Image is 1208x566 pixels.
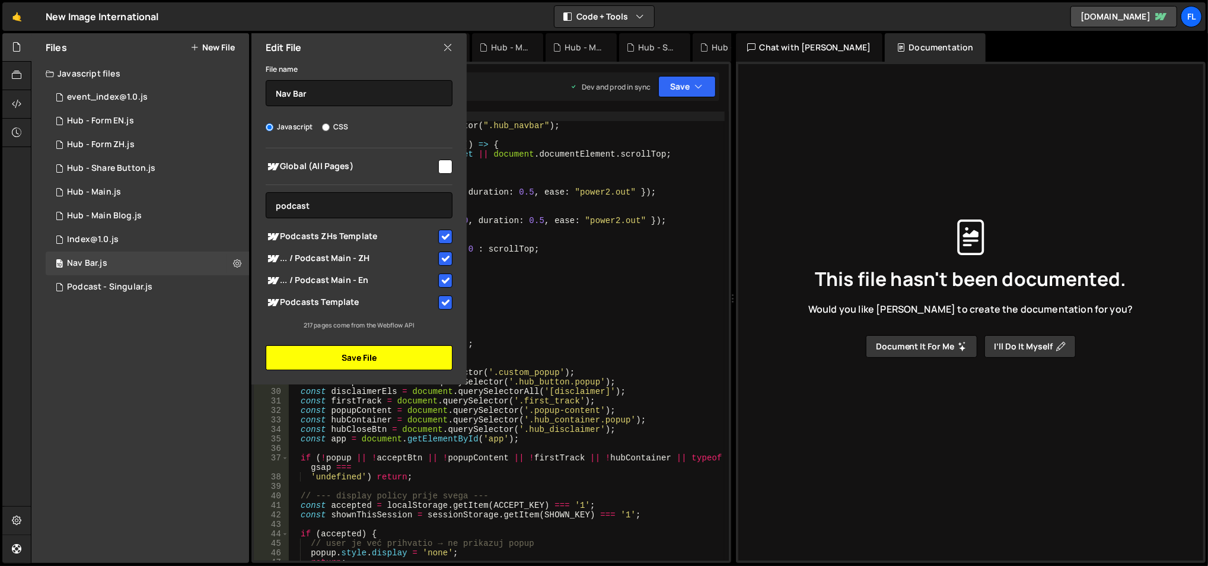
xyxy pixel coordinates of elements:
[736,33,883,62] div: Chat with [PERSON_NAME]
[254,444,289,453] div: 36
[254,396,289,406] div: 31
[266,274,436,288] span: ... / Podcast Main - En
[565,42,603,53] div: Hub - Main.js
[46,204,249,228] div: 15795/46353.js
[266,192,452,218] input: Search pages
[658,76,716,97] button: Save
[56,260,63,269] span: 10
[266,252,436,266] span: ... / Podcast Main - ZH
[254,539,289,548] div: 45
[67,187,121,198] div: Hub - Main.js
[67,258,107,269] div: Nav Bar.js
[254,482,289,491] div: 39
[570,82,651,92] div: Dev and prod in sync
[322,123,330,131] input: CSS
[254,529,289,539] div: 44
[266,63,298,75] label: File name
[815,269,1126,288] span: This file hasn't been documented.
[46,228,249,252] div: 15795/44313.js
[808,303,1133,316] span: Would you like [PERSON_NAME] to create the documentation for you?
[254,548,289,558] div: 46
[2,2,31,31] a: 🤙
[322,121,348,133] label: CSS
[46,85,249,109] div: 15795/42190.js
[254,387,289,396] div: 30
[46,109,249,133] div: 15795/47676.js
[67,211,142,221] div: Hub - Main Blog.js
[254,415,289,425] div: 33
[254,406,289,415] div: 32
[46,41,67,54] h2: Files
[554,6,654,27] button: Code + Tools
[67,234,119,245] div: Index@1.0.js
[254,434,289,444] div: 35
[46,252,249,275] div: 15795/46513.js
[712,42,750,53] div: Hub - Form EN.js
[266,160,436,174] span: Global (All Pages)
[885,33,985,62] div: Documentation
[254,501,289,510] div: 41
[67,282,152,292] div: Podcast - Singular.js
[67,92,148,103] div: event_index@1.0.js
[67,163,155,174] div: Hub - Share Button.js
[190,43,235,52] button: New File
[266,230,436,244] span: Podcasts ZHs Template
[866,335,977,358] button: Document it for me
[266,123,273,131] input: Javascript
[984,335,1076,358] button: I’ll do it myself
[254,453,289,472] div: 37
[638,42,676,53] div: Hub - Share Button.js
[304,321,415,329] small: 217 pages come from the Webflow API
[266,345,452,370] button: Save File
[46,180,249,204] div: 15795/46323.js
[67,116,134,126] div: Hub - Form EN.js
[46,133,249,157] div: 15795/47675.js
[67,139,135,150] div: Hub - Form ZH.js
[491,42,529,53] div: Hub - Main Blog.js
[1070,6,1177,27] a: [DOMAIN_NAME]
[46,275,249,299] div: Podcast - Singular.js
[254,425,289,434] div: 34
[254,472,289,482] div: 38
[254,510,289,520] div: 42
[266,121,313,133] label: Javascript
[46,157,249,180] div: 15795/47629.js
[46,9,159,24] div: New Image International
[254,491,289,501] div: 40
[266,80,452,106] input: Name
[266,295,436,310] span: Podcasts Template
[266,41,301,54] h2: Edit File
[1181,6,1202,27] a: Fl
[31,62,249,85] div: Javascript files
[254,520,289,529] div: 43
